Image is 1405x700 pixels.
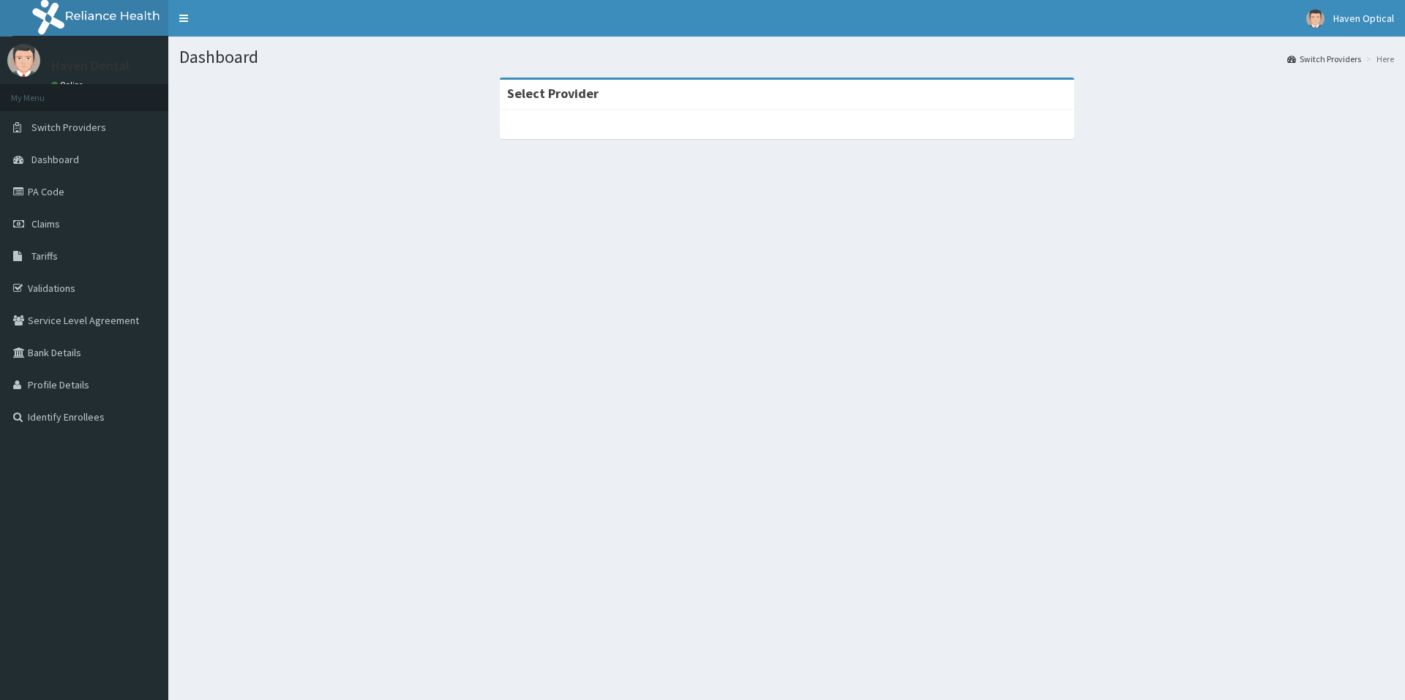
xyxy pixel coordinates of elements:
[31,249,58,263] span: Tariffs
[1363,53,1394,65] li: Here
[1333,12,1394,25] span: Haven Optical
[1306,10,1325,28] img: User Image
[31,121,106,134] span: Switch Providers
[31,153,79,166] span: Dashboard
[1287,53,1361,65] a: Switch Providers
[51,80,86,90] a: Online
[51,59,130,72] p: Haven Dental
[7,44,40,77] img: User Image
[507,85,599,102] strong: Select Provider
[31,217,60,230] span: Claims
[179,48,1394,67] h1: Dashboard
